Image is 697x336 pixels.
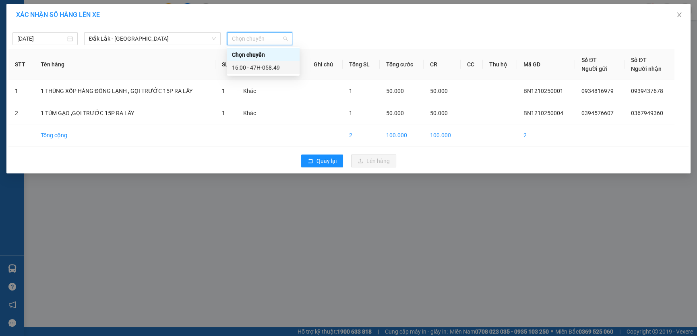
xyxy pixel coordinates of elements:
td: 2 [343,124,379,146]
div: 0367949360 [69,26,125,37]
span: 0394576607 [581,110,614,116]
span: 50.000 [430,110,448,116]
span: close [676,12,683,18]
span: 1 [222,110,225,116]
th: Thu hộ [483,49,517,80]
th: Mã GD [517,49,575,80]
span: 50.000 [386,110,404,116]
span: 50.000 [386,88,404,94]
span: BÊN CAM [69,37,103,66]
td: 1 TÚM GẠO ,GỌI TRƯỚC 15P RA LẤY [34,102,215,124]
div: Chọn chuyến [232,50,295,59]
td: 2 [517,124,575,146]
span: Số ĐT [581,57,597,63]
span: Chọn chuyến [232,33,287,45]
span: Số ĐT [631,57,646,63]
span: Người nhận [631,66,662,72]
th: CC [461,49,483,80]
th: Tổng SL [343,49,379,80]
span: XÁC NHẬN SỐ HÀNG LÊN XE [16,11,100,19]
span: BN1210250001 [523,88,563,94]
span: Nhận: [69,8,88,16]
span: DĐ: [69,42,81,50]
button: uploadLên hàng [351,155,396,167]
span: 0367949360 [631,110,663,116]
td: 2 [8,102,34,124]
th: SL [215,49,237,80]
span: 0939437678 [631,88,663,94]
th: Tên hàng [34,49,215,80]
div: 16:00 - 47H-058.49 [232,63,295,72]
td: 1 [8,80,34,102]
td: Tổng cộng [34,124,215,146]
span: Gửi: [7,8,19,16]
div: 0394576607 [7,16,63,28]
button: Close [668,4,691,27]
td: Khác [237,80,265,102]
span: down [211,36,216,41]
span: BN1210250004 [523,110,563,116]
td: 100.000 [380,124,424,146]
span: 50.000 [430,88,448,94]
span: 1 [222,88,225,94]
span: 0934816979 [581,88,614,94]
div: Buôn Nia [7,7,63,16]
th: Tổng cước [380,49,424,80]
th: STT [8,49,34,80]
th: Ghi chú [307,49,343,80]
td: Khác [237,102,265,124]
input: 12/10/2025 [17,34,66,43]
button: rollbackQuay lại [301,155,343,167]
span: 1 [349,110,352,116]
div: Chọn chuyến [227,48,300,61]
span: Quay lại [316,157,337,165]
div: Đồng Nai [69,7,125,26]
span: 1 [349,88,352,94]
span: Đắk Lắk - Đồng Nai [89,33,216,45]
td: 100.000 [424,124,461,146]
span: rollback [308,158,313,165]
span: Người gửi [581,66,607,72]
th: CR [424,49,461,80]
td: 1 THÙNG XỐP HÀNG ĐÔNG LẠNH , GỌI TRƯỚC 15P RA LẤY [34,80,215,102]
